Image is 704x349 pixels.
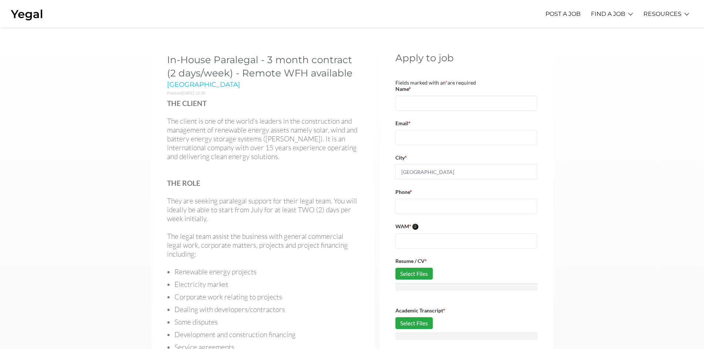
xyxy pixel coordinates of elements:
[643,4,681,24] a: RESOURCES
[167,179,200,187] strong: THE ROLE
[400,320,428,326] span: Select Files
[591,4,625,24] a: FIND A JOB
[395,258,427,264] label: Resume / CV
[167,91,359,95] h6: Posted
[395,189,412,195] label: Phone
[167,117,359,161] p: The client is one of the world’s leaders in the construction and management of renewable energy a...
[395,223,418,230] label: WAM
[395,120,411,126] label: Email
[174,280,359,289] li: Electricity market
[395,53,537,63] h2: Apply to job
[174,267,359,276] li: Renewable energy projects
[195,90,205,95] span: 12:30
[167,99,207,107] strong: THE CLIENT
[395,154,407,161] label: City
[174,318,359,326] li: Some disputes
[174,292,359,301] li: Corporate work relating to projects
[167,53,359,80] h2: In-House Paralegal - 3 month contract (2 days/week) - Remote WFH available
[174,330,359,339] li: Development and construction financing
[400,270,428,277] span: Select Files
[395,307,445,314] label: Academic Transcript
[545,4,581,24] a: POST A JOB
[167,80,359,89] h5: [GEOGRAPHIC_DATA]
[395,79,537,86] div: Fields marked with an are required
[395,317,433,329] button: Select Files
[395,268,433,280] button: Select Files
[167,232,359,259] p: The legal team assist the business with general commercial legal work, corporate matters, project...
[182,90,194,95] span: [DATE]
[395,86,411,92] label: Name
[167,196,359,223] p: They are seeking paralegal support for their legal team. You will ideally be able to start from J...
[174,305,359,314] li: Dealing with developers/contractors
